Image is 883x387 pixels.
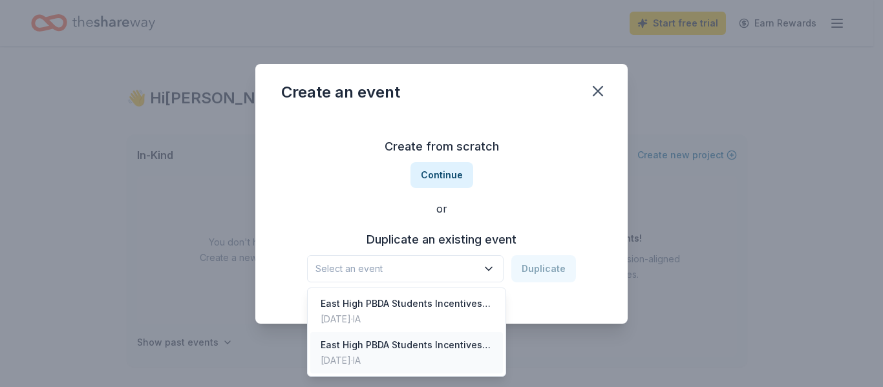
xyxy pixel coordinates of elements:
div: Select an event [307,288,506,377]
div: [DATE] · IA [321,353,493,368]
div: East High PBDA Students Incentives for Positive Attendance and Progress [321,296,493,311]
div: East High PBDA Students Incentives for Positive Attendance and Progress [321,337,493,353]
div: [DATE] · IA [321,311,493,327]
span: Select an event [315,261,477,277]
button: Select an event [307,255,504,282]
